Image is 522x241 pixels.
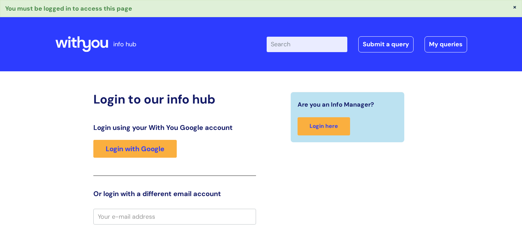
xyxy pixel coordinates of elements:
[267,37,347,52] input: Search
[358,36,414,52] a: Submit a query
[425,36,467,52] a: My queries
[93,123,256,132] h3: Login using your With You Google account
[93,92,256,107] h2: Login to our info hub
[93,190,256,198] h3: Or login with a different email account
[93,140,177,158] a: Login with Google
[298,99,374,110] span: Are you an Info Manager?
[298,117,350,135] a: Login here
[93,209,256,225] input: Your e-mail address
[513,4,517,10] button: ×
[113,39,136,50] p: info hub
